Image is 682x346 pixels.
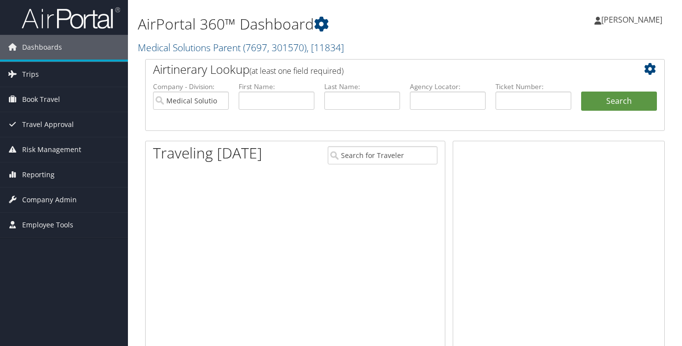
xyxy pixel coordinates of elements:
[22,137,81,162] span: Risk Management
[22,62,39,87] span: Trips
[153,82,229,92] label: Company - Division:
[153,61,614,78] h2: Airtinerary Lookup
[581,92,657,111] button: Search
[594,5,672,34] a: [PERSON_NAME]
[22,6,120,30] img: airportal-logo.png
[410,82,486,92] label: Agency Locator:
[153,143,262,163] h1: Traveling [DATE]
[138,41,344,54] a: Medical Solutions Parent
[601,14,662,25] span: [PERSON_NAME]
[22,112,74,137] span: Travel Approval
[496,82,571,92] label: Ticket Number:
[328,146,437,164] input: Search for Traveler
[138,14,494,34] h1: AirPortal 360™ Dashboard
[249,65,343,76] span: (at least one field required)
[22,87,60,112] span: Book Travel
[22,213,73,237] span: Employee Tools
[243,41,307,54] span: ( 7697, 301570 )
[22,162,55,187] span: Reporting
[324,82,400,92] label: Last Name:
[22,35,62,60] span: Dashboards
[22,188,77,212] span: Company Admin
[239,82,314,92] label: First Name:
[307,41,344,54] span: , [ 11834 ]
